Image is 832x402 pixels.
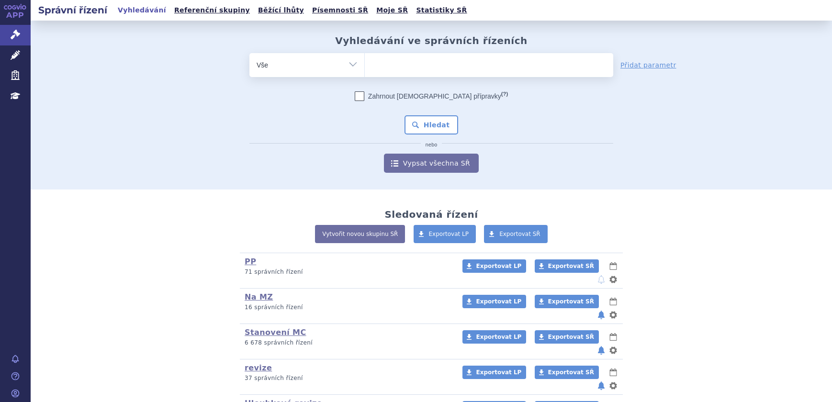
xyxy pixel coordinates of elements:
[608,367,618,378] button: lhůty
[335,35,528,46] h2: Vyhledávání ve správních řízeních
[245,339,450,347] p: 6 678 správních řízení
[596,345,606,356] button: notifikace
[245,257,256,266] a: PP
[535,295,599,308] a: Exportovat SŘ
[462,366,526,379] a: Exportovat LP
[535,259,599,273] a: Exportovat SŘ
[476,263,521,269] span: Exportovat LP
[462,259,526,273] a: Exportovat LP
[596,274,606,285] button: notifikace
[608,380,618,391] button: nastavení
[255,4,307,17] a: Běžící lhůty
[596,380,606,391] button: notifikace
[384,154,479,173] a: Vypsat všechna SŘ
[476,298,521,305] span: Exportovat LP
[245,292,273,301] a: Na MZ
[608,345,618,356] button: nastavení
[608,309,618,321] button: nastavení
[476,369,521,376] span: Exportovat LP
[384,209,478,220] h2: Sledovaná řízení
[245,303,450,312] p: 16 správních řízení
[608,296,618,307] button: lhůty
[31,3,115,17] h2: Správní řízení
[462,295,526,308] a: Exportovat LP
[548,334,594,340] span: Exportovat SŘ
[608,331,618,343] button: lhůty
[373,4,411,17] a: Moje SŘ
[414,225,476,243] a: Exportovat LP
[462,330,526,344] a: Exportovat LP
[245,328,306,337] a: Stanovení MC
[620,60,676,70] a: Přidat parametr
[501,91,508,97] abbr: (?)
[535,330,599,344] a: Exportovat SŘ
[535,366,599,379] a: Exportovat SŘ
[608,260,618,272] button: lhůty
[548,298,594,305] span: Exportovat SŘ
[115,4,169,17] a: Vyhledávání
[245,374,450,382] p: 37 správních řízení
[245,363,272,372] a: revize
[429,231,469,237] span: Exportovat LP
[413,4,470,17] a: Statistiky SŘ
[596,309,606,321] button: notifikace
[245,268,450,276] p: 71 správních řízení
[405,115,459,134] button: Hledat
[484,225,548,243] a: Exportovat SŘ
[309,4,371,17] a: Písemnosti SŘ
[499,231,540,237] span: Exportovat SŘ
[421,142,442,148] i: nebo
[608,274,618,285] button: nastavení
[171,4,253,17] a: Referenční skupiny
[355,91,508,101] label: Zahrnout [DEMOGRAPHIC_DATA] přípravky
[548,369,594,376] span: Exportovat SŘ
[476,334,521,340] span: Exportovat LP
[548,263,594,269] span: Exportovat SŘ
[315,225,405,243] a: Vytvořit novou skupinu SŘ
